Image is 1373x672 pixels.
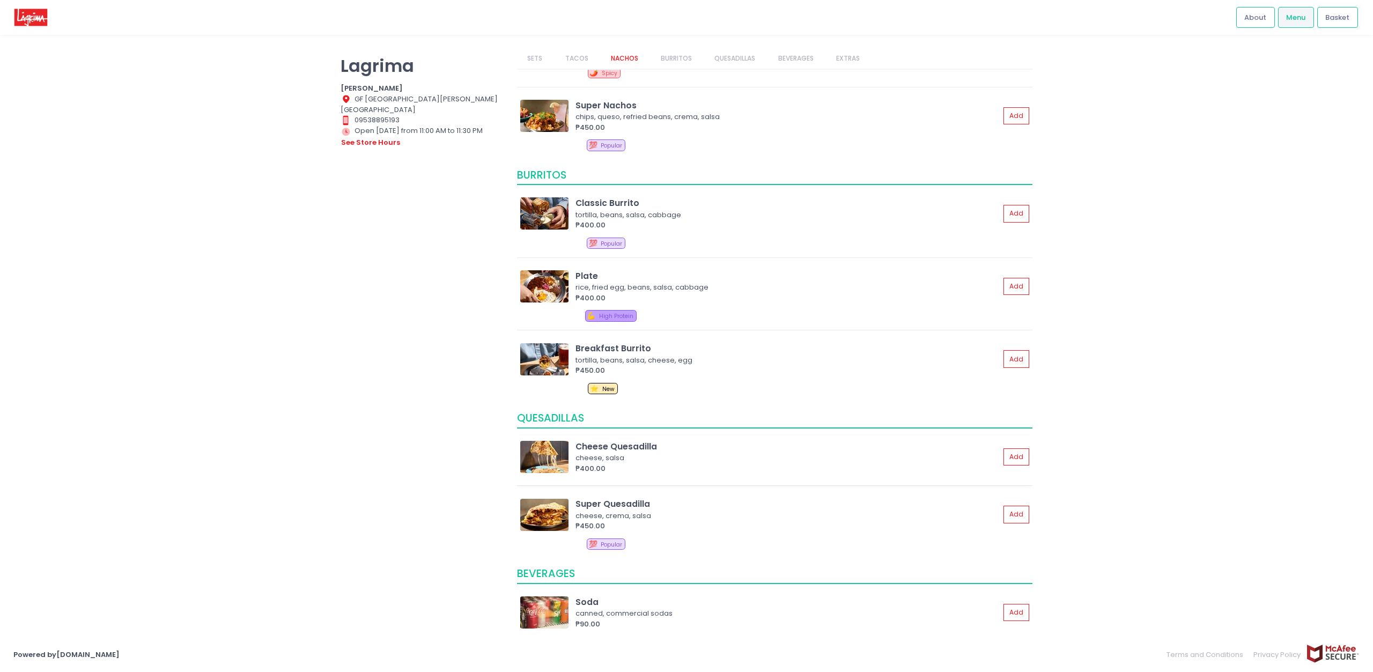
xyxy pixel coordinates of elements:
[825,48,870,69] a: EXTRAS
[575,99,1000,112] div: Super Nachos
[341,94,504,115] div: GF [GEOGRAPHIC_DATA][PERSON_NAME] [GEOGRAPHIC_DATA]
[575,112,996,122] div: chips, queso, refried beans, crema, salsa
[1003,205,1029,223] button: Add
[520,100,569,132] img: Super Nachos
[587,311,595,321] span: 💪
[575,270,1000,282] div: Plate
[1249,644,1306,665] a: Privacy Policy
[600,48,648,69] a: NACHOS
[341,115,504,125] div: 09538895193
[767,48,824,69] a: BEVERAGES
[341,83,403,93] b: [PERSON_NAME]
[1286,12,1305,23] span: Menu
[520,197,569,230] img: Classic Burrito
[1003,506,1029,523] button: Add
[1003,107,1029,125] button: Add
[517,48,553,69] a: SETS
[575,463,1000,474] div: ₱400.00
[517,411,584,425] span: QUESADILLAS
[1236,7,1275,27] a: About
[341,55,504,76] p: Lagrima
[704,48,766,69] a: QUESADILLAS
[575,355,996,366] div: tortilla, beans, salsa, cheese, egg
[575,197,1000,209] div: Classic Burrito
[520,596,569,629] img: Soda
[13,649,120,660] a: Powered by[DOMAIN_NAME]
[589,68,598,78] span: 🌶️
[1003,448,1029,466] button: Add
[520,499,569,531] img: Super Quesadilla
[575,608,996,619] div: canned, commercial sodas
[520,343,569,375] img: Breakfast Burrito
[602,69,617,77] span: Spicy
[1306,644,1360,663] img: mcafee-secure
[575,220,1000,231] div: ₱400.00
[1003,604,1029,622] button: Add
[575,342,1000,355] div: Breakfast Burrito
[517,566,575,581] span: BEVERAGES
[341,125,504,148] div: Open [DATE] from 11:00 AM to 11:30 PM
[575,440,1000,453] div: Cheese Quesadilla
[520,270,569,302] img: Plate
[1244,12,1266,23] span: About
[575,122,1000,133] div: ₱450.00
[341,137,401,149] button: see store hours
[520,441,569,473] img: Cheese Quesadilla
[589,140,597,150] span: 💯
[1325,12,1349,23] span: Basket
[1003,350,1029,368] button: Add
[555,48,599,69] a: TACOS
[601,240,622,248] span: Popular
[651,48,703,69] a: BURRITOS
[517,168,566,182] span: BURRITOS
[13,8,48,27] img: logo
[1278,7,1314,27] a: Menu
[601,142,622,150] span: Popular
[575,521,1000,531] div: ₱450.00
[589,539,597,549] span: 💯
[575,619,1000,630] div: ₱90.00
[575,596,1000,608] div: Soda
[575,365,1000,376] div: ₱450.00
[575,498,1000,510] div: Super Quesadilla
[575,293,1000,304] div: ₱400.00
[602,385,615,393] span: New
[1003,278,1029,296] button: Add
[1167,644,1249,665] a: Terms and Conditions
[590,383,599,394] span: ⭐
[575,210,996,220] div: tortilla, beans, salsa, cabbage
[589,238,597,248] span: 💯
[575,511,996,521] div: cheese, crema, salsa
[599,312,633,320] span: High Protein
[575,453,996,463] div: cheese, salsa
[575,282,996,293] div: rice, fried egg, beans, salsa, cabbage
[601,541,622,549] span: Popular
